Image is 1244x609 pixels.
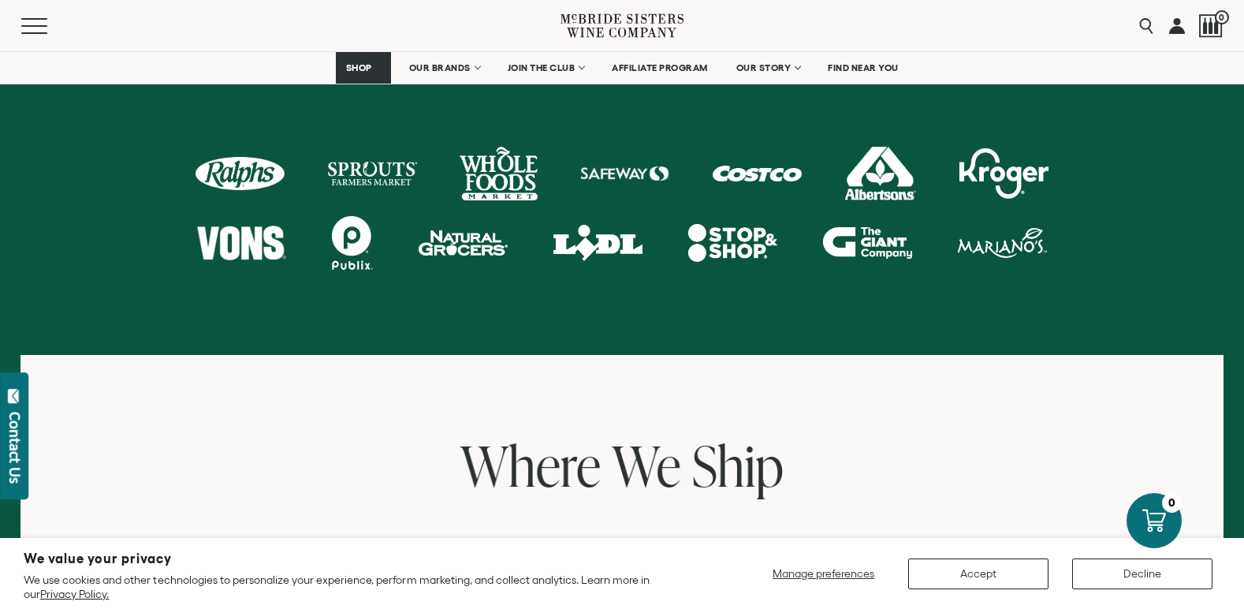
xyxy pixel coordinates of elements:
[1072,559,1212,589] button: Decline
[7,412,23,484] div: Contact Us
[736,62,791,73] span: OUR STORY
[763,559,885,589] button: Manage preferences
[773,567,874,580] span: Manage preferences
[346,62,373,73] span: SHOP
[24,573,703,601] p: We use cookies and other technologies to personalize your experience, perform marketing, and coll...
[1162,493,1182,513] div: 0
[399,52,490,84] a: OUR BRANDS
[21,18,78,34] button: Mobile Menu Trigger
[726,52,810,84] a: OUR STORY
[602,52,718,84] a: AFFILIATE PROGRAM
[612,62,708,73] span: AFFILIATE PROGRAM
[818,52,909,84] a: FIND NEAR YOU
[828,62,899,73] span: FIND NEAR YOU
[497,52,594,84] a: JOIN THE CLUB
[612,427,680,503] span: We
[1215,10,1229,24] span: 0
[692,427,784,503] span: Ship
[409,62,471,73] span: OUR BRANDS
[508,62,575,73] span: JOIN THE CLUB
[908,559,1048,589] button: Accept
[40,588,109,600] a: Privacy Policy.
[460,427,601,503] span: Where
[24,552,703,566] h2: We value your privacy
[336,52,391,84] a: SHOP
